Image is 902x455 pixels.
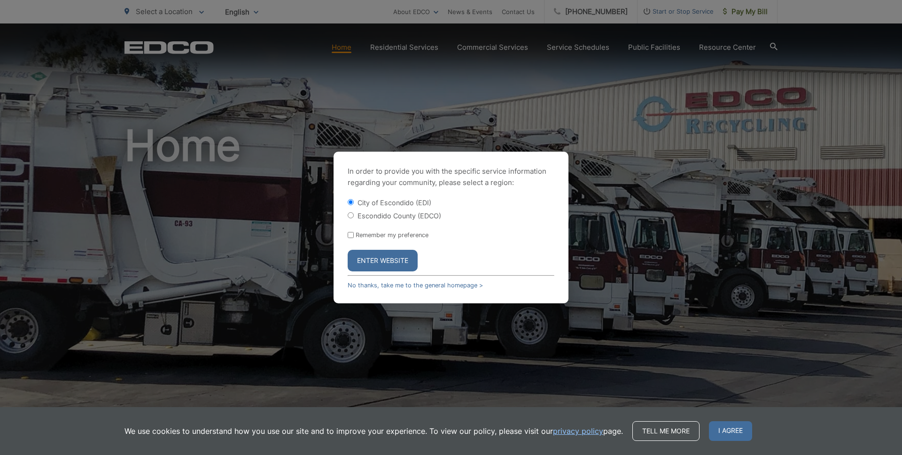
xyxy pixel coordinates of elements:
button: Enter Website [348,250,418,271]
p: In order to provide you with the specific service information regarding your community, please se... [348,166,554,188]
span: I agree [709,421,752,441]
a: privacy policy [553,425,603,437]
a: No thanks, take me to the general homepage > [348,282,483,289]
p: We use cookies to understand how you use our site and to improve your experience. To view our pol... [124,425,623,437]
label: City of Escondido (EDI) [358,199,431,207]
label: Remember my preference [356,231,428,239]
label: Escondido County (EDCO) [358,212,441,220]
a: Tell me more [632,421,700,441]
